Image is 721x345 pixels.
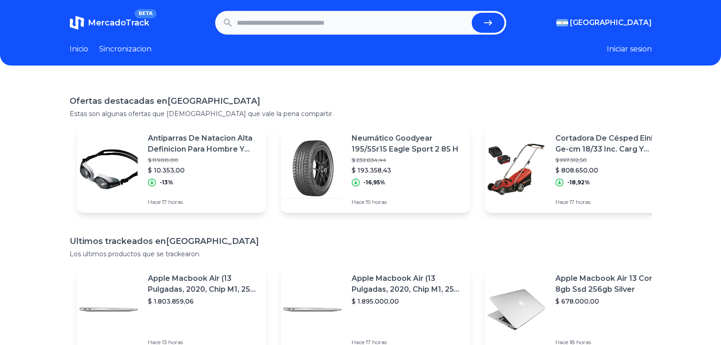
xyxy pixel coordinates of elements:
[352,273,463,295] p: Apple Macbook Air (13 Pulgadas, 2020, Chip M1, 256 Gb De Ssd, 8 Gb De Ram) - Plata
[99,44,151,55] a: Sincronizacion
[148,166,259,175] p: $ 10.353,00
[567,179,590,186] p: -18,92%
[135,9,156,18] span: BETA
[160,179,173,186] p: -13%
[70,15,84,30] img: MercadoTrack
[570,17,652,28] span: [GEOGRAPHIC_DATA]
[555,273,666,295] p: Apple Macbook Air 13 Core I5 8gb Ssd 256gb Silver
[555,198,666,206] p: Hace 17 horas
[281,126,470,213] a: Featured imageNeumático Goodyear 195/55r15 Eagle Sport 2 85 H$ 232.834,44$ 193.358,43-16,95%Hace ...
[148,273,259,295] p: Apple Macbook Air (13 Pulgadas, 2020, Chip M1, 256 Gb De Ssd, 8 Gb De Ram) - Plata
[77,278,141,341] img: Featured image
[555,166,666,175] p: $ 808.650,00
[70,44,88,55] a: Inicio
[70,109,652,118] p: Estas son algunas ofertas que [DEMOGRAPHIC_DATA] que vale la pena compartir.
[484,278,548,341] img: Featured image
[556,19,568,26] img: Argentina
[352,198,463,206] p: Hace 19 horas
[70,95,652,107] h1: Ofertas destacadas en [GEOGRAPHIC_DATA]
[352,297,463,306] p: $ 1.895.000,00
[363,179,385,186] p: -16,95%
[352,157,463,164] p: $ 232.834,44
[77,126,266,213] a: Featured imageAntiparras De Natacion Alta Definicion Para Hombre Y Mujer$ 11.900,00$ 10.353,00-13...
[484,126,674,213] a: Featured imageCortadora De Césped Einhell Ge-cm 18/33 Inc. Carg Y Bateria$ 997.312,50$ 808.650,00...
[148,133,259,155] p: Antiparras De Natacion Alta Definicion Para Hombre Y Mujer
[148,157,259,164] p: $ 11.900,00
[281,278,344,341] img: Featured image
[70,235,652,248] h1: Ultimos trackeados en [GEOGRAPHIC_DATA]
[70,249,652,259] p: Los ultimos productos que se trackearon.
[607,44,652,55] button: Iniciar sesion
[88,18,149,28] span: MercadoTrack
[148,198,259,206] p: Hace 17 horas
[352,133,463,155] p: Neumático Goodyear 195/55r15 Eagle Sport 2 85 H
[70,15,149,30] a: MercadoTrackBETA
[555,297,666,306] p: $ 678.000,00
[484,137,548,201] img: Featured image
[556,17,652,28] button: [GEOGRAPHIC_DATA]
[148,297,259,306] p: $ 1.803.859,06
[352,166,463,175] p: $ 193.358,43
[555,133,666,155] p: Cortadora De Césped Einhell Ge-cm 18/33 Inc. Carg Y Bateria
[281,137,344,201] img: Featured image
[77,137,141,201] img: Featured image
[555,157,666,164] p: $ 997.312,50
